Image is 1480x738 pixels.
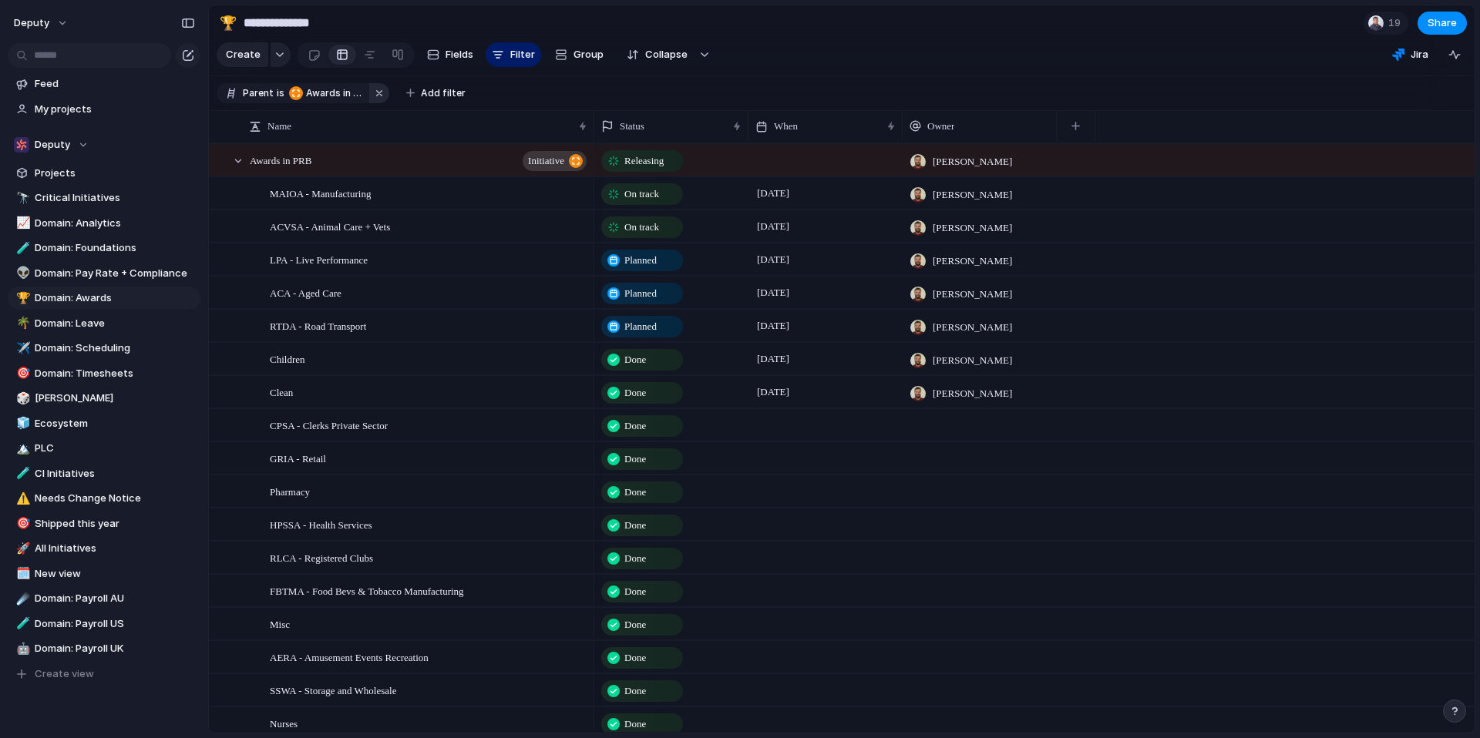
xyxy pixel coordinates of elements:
[16,240,27,257] div: 🧪
[753,283,793,302] span: [DATE]
[8,262,200,285] div: 👽Domain: Pay Rate + Compliance
[274,85,288,102] button: is
[270,283,341,301] span: ACA - Aged Care
[624,518,646,533] span: Done
[933,287,1012,302] span: [PERSON_NAME]
[217,42,268,67] button: Create
[933,353,1012,368] span: [PERSON_NAME]
[220,12,237,33] div: 🏆
[14,641,29,656] button: 🤖
[1428,15,1457,31] span: Share
[624,551,646,566] span: Done
[927,119,954,134] span: Owner
[645,47,688,62] span: Collapse
[35,641,195,656] span: Domain: Payroll UK
[8,537,200,560] a: 🚀All Initiatives
[270,615,290,632] span: Misc
[14,316,29,331] button: 🌴
[8,612,200,636] a: 🧪Domain: Payroll US
[286,85,369,102] button: Awards in PRB
[624,617,646,632] span: Done
[8,287,200,310] div: 🏆Domain: Awards
[289,86,366,100] span: Awards in PRB
[16,264,27,282] div: 👽
[8,637,200,660] a: 🤖Domain: Payroll UK
[14,15,49,31] span: deputy
[35,491,195,506] span: Needs Change Notice
[16,615,27,632] div: 🧪
[16,314,27,332] div: 🌴
[270,250,368,268] span: LPA - Live Performance
[35,416,195,431] span: Ecosystem
[270,714,298,732] span: Nurses
[270,681,396,699] span: SSWA - Storage and Wholesale
[270,217,390,235] span: ACVSA - Animal Care + Vets
[1418,12,1467,35] button: Share
[35,541,195,556] span: All Initiatives
[250,151,311,169] span: Awards in PRB
[16,590,27,608] div: ☄️
[8,512,200,535] div: 🎯Shipped this year
[16,640,27,658] div: 🤖
[35,316,195,331] span: Domain: Leave
[8,487,200,510] div: ⚠️Needs Change Notice
[35,240,195,256] span: Domain: Foundations
[14,340,29,356] button: ✈️
[624,186,659,202] span: On track
[16,515,27,532] div: 🎯
[16,414,27,432] div: 🧊
[14,391,29,406] button: 🎲
[624,220,659,235] span: On track
[35,441,195,456] span: PLC
[270,482,310,500] span: Pharmacy
[8,212,200,235] a: 📈Domain: Analytics
[35,666,94,682] span: Create view
[14,616,29,632] button: 🧪
[624,153,664,169] span: Releasing
[35,102,195,117] span: My projects
[8,236,200,260] div: 🧪Domain: Foundations
[933,253,1012,269] span: [PERSON_NAME]
[35,566,195,582] span: New view
[267,119,291,134] span: Name
[16,290,27,307] div: 🏆
[753,383,793,401] span: [DATE]
[624,253,657,268] span: Planned
[16,540,27,558] div: 🚀
[14,190,29,206] button: 🔭
[573,47,604,62] span: Group
[421,86,466,100] span: Add filter
[8,337,200,360] a: ✈️Domain: Scheduling
[8,387,200,410] a: 🎲[PERSON_NAME]
[306,86,366,100] span: Awards in PRB
[8,587,200,610] div: ☄️Domain: Payroll AU
[1388,15,1405,31] span: 19
[8,412,200,435] a: 🧊Ecosystem
[16,214,27,232] div: 📈
[16,490,27,508] div: ⚠️
[753,217,793,236] span: [DATE]
[8,312,200,335] div: 🌴Domain: Leave
[624,650,646,666] span: Done
[446,47,473,62] span: Fields
[14,441,29,456] button: 🏔️
[933,154,1012,169] span: [PERSON_NAME]
[14,366,29,381] button: 🎯
[35,340,195,356] span: Domain: Scheduling
[8,562,200,585] div: 🗓️New view
[547,42,611,67] button: Group
[620,119,644,134] span: Status
[35,591,195,606] span: Domain: Payroll AU
[16,364,27,382] div: 🎯
[35,290,195,306] span: Domain: Awards
[14,591,29,606] button: ☄️
[933,220,1012,236] span: [PERSON_NAME]
[624,485,646,500] span: Done
[397,82,475,104] button: Add filter
[624,716,646,732] span: Done
[216,11,240,35] button: 🏆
